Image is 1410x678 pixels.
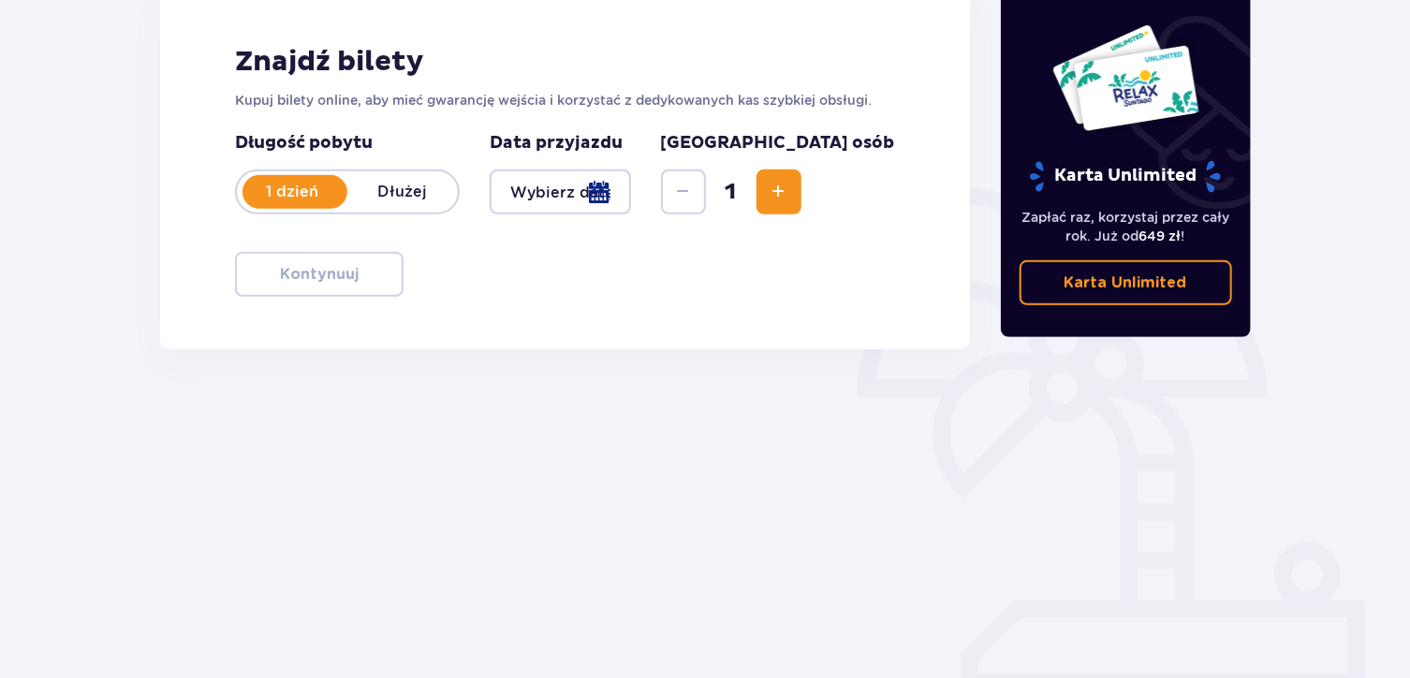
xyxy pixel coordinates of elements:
[1020,260,1233,305] a: Karta Unlimited
[1051,23,1200,132] img: Dwie karty całoroczne do Suntago z napisem 'UNLIMITED RELAX', na białym tle z tropikalnymi liśćmi...
[235,91,895,110] p: Kupuj bilety online, aby mieć gwarancję wejścia i korzystać z dedykowanych kas szybkiej obsługi.
[235,132,460,155] p: Długość pobytu
[1020,208,1233,245] p: Zapłać raz, korzystaj przez cały rok. Już od !
[1065,273,1187,293] p: Karta Unlimited
[756,169,801,214] button: Zwiększ
[710,178,753,206] span: 1
[347,182,458,202] p: Dłużej
[1139,228,1182,243] span: 649 zł
[661,169,706,214] button: Zmniejsz
[1028,160,1223,193] p: Karta Unlimited
[235,44,895,80] h2: Znajdź bilety
[280,264,359,285] p: Kontynuuj
[237,182,347,202] p: 1 dzień
[490,132,623,155] p: Data przyjazdu
[235,252,404,297] button: Kontynuuj
[661,132,895,155] p: [GEOGRAPHIC_DATA] osób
